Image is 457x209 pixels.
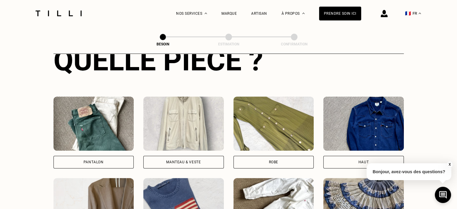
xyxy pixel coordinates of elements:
span: 🇫🇷 [405,11,411,16]
a: Artisan [251,11,267,16]
a: Marque [221,11,237,16]
div: Robe [269,160,278,164]
div: Estimation [199,42,259,46]
button: X [446,161,452,168]
div: Manteau & Veste [166,160,201,164]
img: menu déroulant [419,13,421,14]
img: Tilli retouche votre Manteau & Veste [143,97,224,151]
div: Quelle pièce ? [53,44,404,77]
img: Menu déroulant à propos [302,13,305,14]
img: Tilli retouche votre Robe [233,97,314,151]
div: Besoin [133,42,193,46]
img: Tilli retouche votre Pantalon [53,97,134,151]
img: Tilli retouche votre Haut [323,97,404,151]
div: Haut [358,160,369,164]
div: Pantalon [84,160,104,164]
div: Confirmation [264,42,324,46]
img: Menu déroulant [205,13,207,14]
img: icône connexion [381,10,388,17]
img: Logo du service de couturière Tilli [33,11,84,16]
p: Bonjour, avez-vous des questions? [367,163,451,180]
a: Prendre soin ici [319,7,361,20]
